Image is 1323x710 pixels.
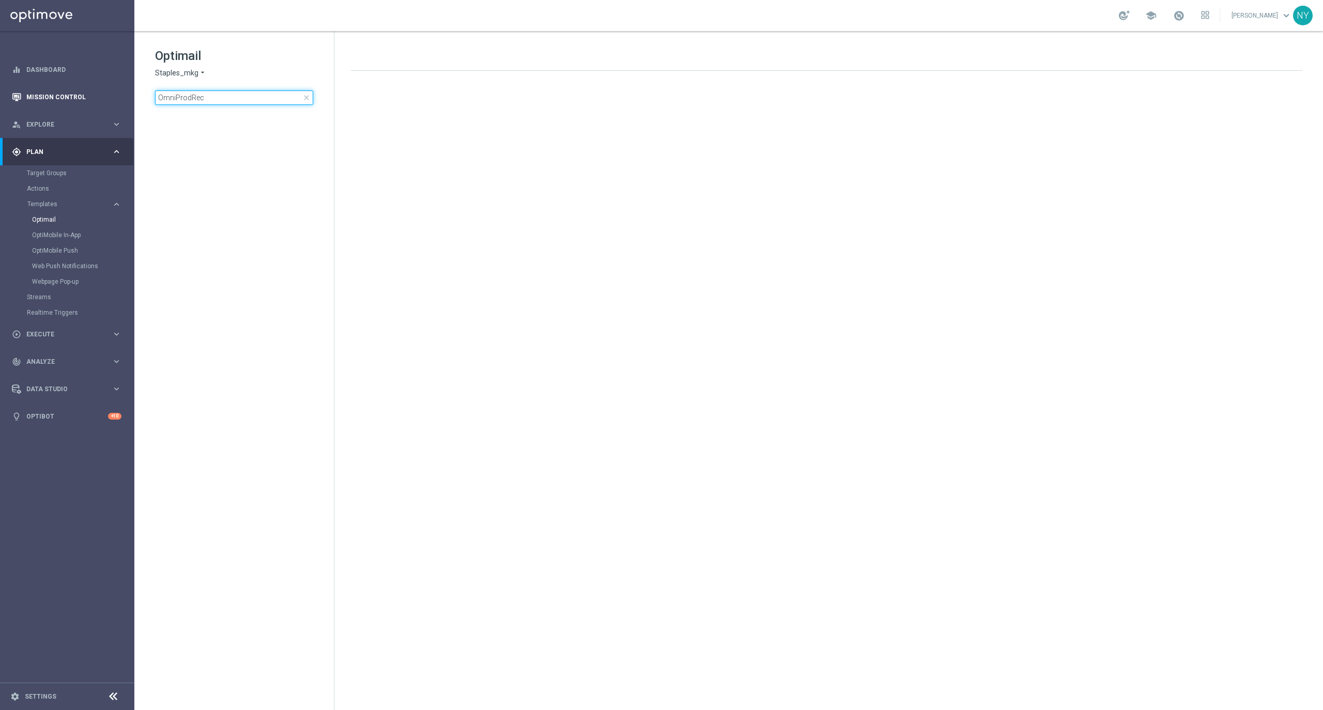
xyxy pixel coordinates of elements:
[27,293,107,301] a: Streams
[27,181,133,196] div: Actions
[27,169,107,177] a: Target Groups
[27,184,107,193] a: Actions
[27,201,112,207] div: Templates
[27,200,122,208] button: Templates keyboard_arrow_right
[108,413,121,420] div: +10
[155,90,313,105] input: Search Template
[155,48,313,64] h1: Optimail
[1230,8,1293,23] a: [PERSON_NAME]keyboard_arrow_down
[32,212,133,227] div: Optimail
[32,262,107,270] a: Web Push Notifications
[11,66,122,74] button: equalizer Dashboard
[11,120,122,129] button: person_search Explore keyboard_arrow_right
[12,147,21,157] i: gps_fixed
[26,83,121,111] a: Mission Control
[25,693,56,700] a: Settings
[26,121,112,128] span: Explore
[155,68,207,78] button: Staples_mkg arrow_drop_down
[12,357,21,366] i: track_changes
[12,65,21,74] i: equalizer
[27,305,133,320] div: Realtime Triggers
[10,692,20,701] i: settings
[11,330,122,338] button: play_circle_outline Execute keyboard_arrow_right
[32,231,107,239] a: OptiMobile In-App
[12,403,121,430] div: Optibot
[32,258,133,274] div: Web Push Notifications
[155,68,198,78] span: Staples_mkg
[32,215,107,224] a: Optimail
[27,165,133,181] div: Target Groups
[12,120,112,129] div: Explore
[32,274,133,289] div: Webpage Pop-up
[12,412,21,421] i: lightbulb
[112,147,121,157] i: keyboard_arrow_right
[32,246,107,255] a: OptiMobile Push
[112,384,121,394] i: keyboard_arrow_right
[198,68,207,78] i: arrow_drop_down
[32,243,133,258] div: OptiMobile Push
[12,384,112,394] div: Data Studio
[27,308,107,317] a: Realtime Triggers
[11,93,122,101] button: Mission Control
[11,148,122,156] button: gps_fixed Plan keyboard_arrow_right
[26,331,112,337] span: Execute
[112,199,121,209] i: keyboard_arrow_right
[12,330,21,339] i: play_circle_outline
[112,357,121,366] i: keyboard_arrow_right
[12,83,121,111] div: Mission Control
[12,56,121,83] div: Dashboard
[1281,10,1292,21] span: keyboard_arrow_down
[1293,6,1313,25] div: NY
[12,120,21,129] i: person_search
[12,357,112,366] div: Analyze
[26,56,121,83] a: Dashboard
[27,289,133,305] div: Streams
[26,359,112,365] span: Analyze
[12,147,112,157] div: Plan
[112,119,121,129] i: keyboard_arrow_right
[27,196,133,289] div: Templates
[27,201,101,207] span: Templates
[26,403,108,430] a: Optibot
[11,358,122,366] button: track_changes Analyze keyboard_arrow_right
[11,412,122,421] button: lightbulb Optibot +10
[302,94,311,102] span: close
[1145,10,1157,21] span: school
[26,149,112,155] span: Plan
[11,385,122,393] button: Data Studio keyboard_arrow_right
[32,227,133,243] div: OptiMobile In-App
[12,330,112,339] div: Execute
[112,329,121,339] i: keyboard_arrow_right
[32,277,107,286] a: Webpage Pop-up
[26,386,112,392] span: Data Studio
